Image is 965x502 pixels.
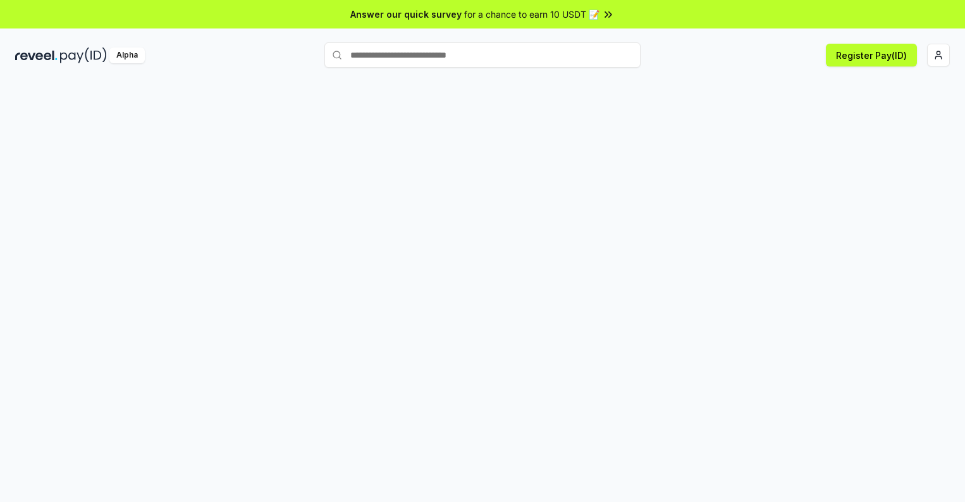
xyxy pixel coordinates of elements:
img: pay_id [60,47,107,63]
span: for a chance to earn 10 USDT 📝 [464,8,599,21]
button: Register Pay(ID) [826,44,917,66]
span: Answer our quick survey [350,8,462,21]
img: reveel_dark [15,47,58,63]
div: Alpha [109,47,145,63]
